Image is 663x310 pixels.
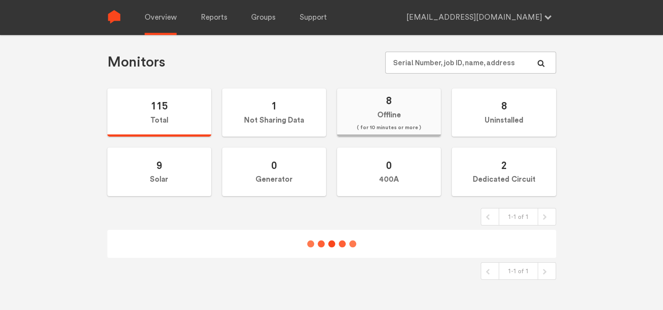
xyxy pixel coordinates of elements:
label: Generator [222,148,326,196]
label: Not Sharing Data [222,88,326,137]
div: 1-1 of 1 [499,208,538,225]
label: Solar [107,148,211,196]
span: 8 [386,94,392,107]
span: 2 [501,159,507,172]
span: 9 [156,159,162,172]
span: 115 [151,99,168,112]
input: Serial Number, job ID, name, address [385,52,556,74]
h1: Monitors [107,53,165,71]
div: 1-1 of 1 [499,263,538,279]
label: Offline [337,88,441,137]
label: 400A [337,148,441,196]
span: 1 [271,99,277,112]
label: Dedicated Circuit [452,148,556,196]
img: Sense Logo [107,10,121,24]
span: ( for 10 minutes or more ) [357,123,421,133]
label: Total [107,88,211,137]
span: 0 [271,159,277,172]
span: 8 [501,99,507,112]
label: Uninstalled [452,88,556,137]
span: 0 [386,159,392,172]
